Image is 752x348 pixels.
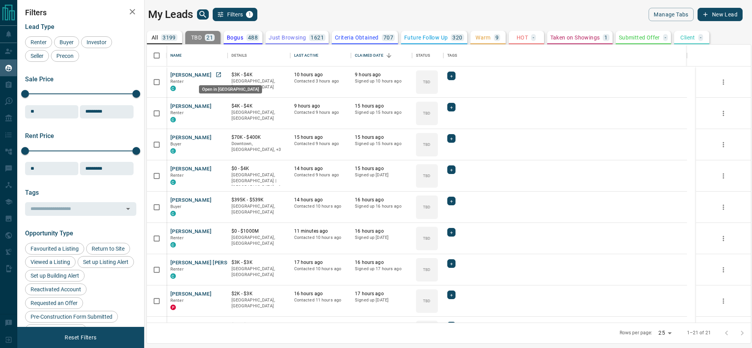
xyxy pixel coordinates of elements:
span: Buyer [57,39,76,45]
p: 9 hours ago [294,103,347,109]
button: more [718,76,729,88]
p: Criteria Obtained [335,35,379,40]
span: Rent Price [25,132,54,140]
p: - [533,35,534,40]
p: TBD [423,267,430,273]
p: 10 hours ago [294,72,347,78]
span: Return to Site [89,246,127,252]
div: condos.ca [170,273,176,279]
p: Contacted 11 hours ago [294,297,347,303]
p: Client [680,35,695,40]
p: Contacted 3 hours ago [294,78,347,84]
div: Viewed a Listing [25,256,76,268]
p: Future Follow Up [404,35,448,40]
button: more [718,139,729,151]
span: Set up Building Alert [28,273,82,279]
button: Sort [383,50,394,61]
p: $70K - $400K [231,134,286,141]
button: Open [123,203,134,214]
p: [GEOGRAPHIC_DATA], [GEOGRAPHIC_DATA] [231,109,286,122]
span: + [450,197,453,205]
span: + [450,103,453,111]
p: Contacted 10 hours ago [294,266,347,272]
div: Last Active [294,45,318,66]
p: [GEOGRAPHIC_DATA], [GEOGRAPHIC_DATA] [231,203,286,215]
p: Bogus [227,35,243,40]
span: + [450,135,453,142]
p: $0 - $4K [231,165,286,172]
div: Favourited a Listing [25,243,84,255]
div: Details [228,45,290,66]
span: Set up Listing Alert [80,259,131,265]
span: Viewed a Listing [28,259,73,265]
button: Manage Tabs [649,8,693,21]
p: 320 [452,35,462,40]
p: 21 [206,35,213,40]
button: more [718,201,729,213]
div: Last Active [290,45,351,66]
span: Seller [28,53,46,59]
p: HOT [517,35,528,40]
div: + [447,134,456,143]
div: + [447,322,456,330]
p: 3199 [163,35,176,40]
p: 1–21 of 21 [687,330,711,336]
div: Status [416,45,430,66]
p: [GEOGRAPHIC_DATA], [GEOGRAPHIC_DATA] [231,78,286,90]
p: 16 hours ago [294,291,347,297]
span: Renter [170,79,184,84]
p: 1621 [311,35,324,40]
button: [PERSON_NAME] [170,103,211,110]
p: TBD [423,204,430,210]
p: Etobicoke, North York, Toronto [231,141,286,153]
span: + [450,322,453,330]
p: 14 hours ago [294,165,347,172]
p: Submitted Offer [619,35,660,40]
p: Taken on Showings [550,35,600,40]
p: Toronto [231,172,286,190]
p: Signed up 15 hours ago [355,141,408,147]
p: 16 hours ago [355,259,408,266]
p: [GEOGRAPHIC_DATA], [GEOGRAPHIC_DATA] [231,297,286,309]
div: + [447,72,456,80]
p: 17 hours ago [294,322,347,328]
div: + [447,165,456,174]
p: 16 hours ago [355,197,408,203]
button: [PERSON_NAME] [170,197,211,204]
span: + [450,72,453,80]
div: Claimed Date [351,45,412,66]
button: New Lead [698,8,743,21]
div: Renter [25,36,52,48]
div: + [447,291,456,299]
span: Renter [170,267,184,272]
p: TBD [423,235,430,241]
h2: Filters [25,8,136,17]
p: $2K - $3K [231,291,286,297]
div: Status [412,45,443,66]
p: 15 hours ago [355,103,408,109]
p: 15 hours ago [355,134,408,141]
span: Opportunity Type [25,230,73,237]
p: Contacted 10 hours ago [294,203,347,210]
div: Investor [81,36,112,48]
button: Filters1 [213,8,258,21]
button: [PERSON_NAME] [PERSON_NAME] [170,259,254,267]
p: - [665,35,666,40]
span: Renter [170,110,184,115]
p: 17 hours ago [294,259,347,266]
button: [PERSON_NAME] [170,228,211,235]
button: [PERSON_NAME] [170,165,211,173]
p: 9 [495,35,499,40]
span: Pre-Construction Form Submitted [28,314,115,320]
div: Name [170,45,182,66]
button: [PERSON_NAME] [170,134,211,142]
span: Renter [170,235,184,240]
p: Signed up [DATE] [355,297,408,303]
p: TBD [191,35,202,40]
button: search button [197,9,209,20]
p: 16 hours ago [355,228,408,235]
div: Buyer [54,36,79,48]
div: Requested an Offer [25,297,83,309]
p: 15 hours ago [355,165,408,172]
div: 25 [655,327,674,339]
